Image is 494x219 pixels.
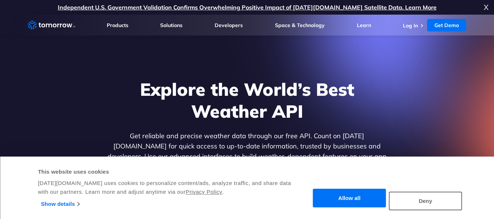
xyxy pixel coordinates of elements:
[313,189,386,208] button: Allow all
[106,78,388,122] h1: Explore the World’s Best Weather API
[58,4,437,11] a: Independent U.S. Government Validation Confirms Overwhelming Positive Impact of [DATE][DOMAIN_NAM...
[215,22,243,29] a: Developers
[28,20,75,31] a: Home link
[106,131,388,172] p: Get reliable and precise weather data through our free API. Count on [DATE][DOMAIN_NAME] for quic...
[357,22,371,29] a: Learn
[38,167,300,176] div: This website uses cookies
[160,22,182,29] a: Solutions
[275,22,325,29] a: Space & Technology
[403,22,418,29] a: Log In
[41,199,79,209] a: Show details
[427,19,466,31] a: Get Demo
[107,22,128,29] a: Products
[389,192,462,210] button: Deny
[38,179,300,196] div: [DATE][DOMAIN_NAME] uses cookies to personalize content/ads, analyze traffic, and share data with...
[186,189,222,195] a: Privacy Policy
